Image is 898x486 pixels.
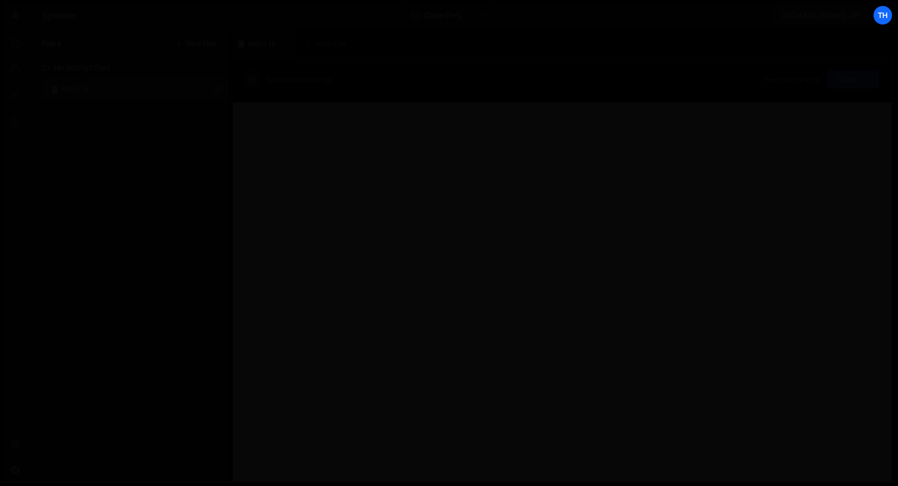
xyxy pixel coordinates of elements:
[403,5,495,25] button: Code Only
[29,57,229,78] div: Javascript files
[61,84,89,94] div: Main.js
[827,70,879,89] button: Save
[248,38,275,49] div: Main.js
[305,38,350,49] div: New File
[2,2,29,28] a: 🤙
[42,38,61,50] h2: Files
[42,9,77,22] div: Specter
[764,75,820,84] div: Prod is out of sync
[286,75,333,84] div: 18 minutes ago
[42,78,229,100] div: 16840/46037.js
[267,75,333,84] div: Saved
[175,39,216,48] button: New File
[873,5,893,25] a: Th
[772,5,870,25] a: [DOMAIN_NAME]
[51,86,58,95] span: 1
